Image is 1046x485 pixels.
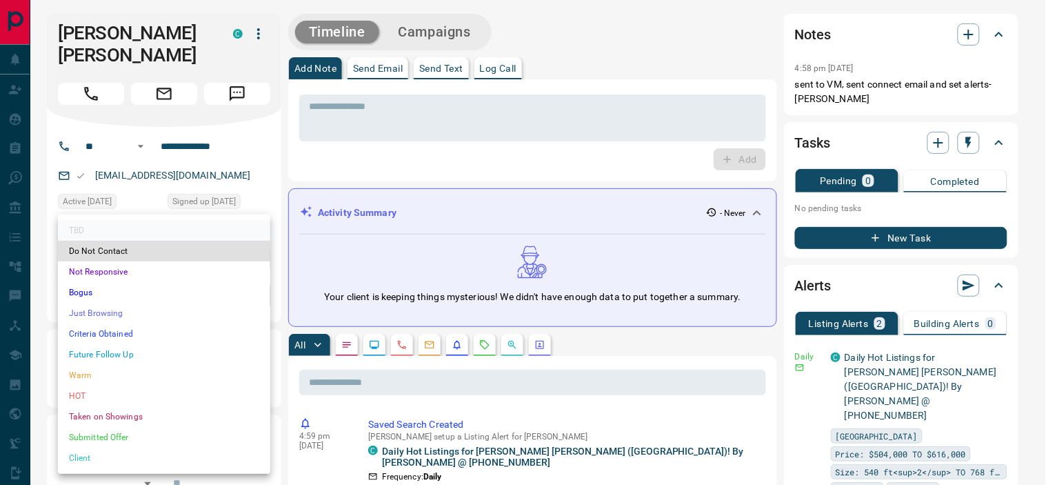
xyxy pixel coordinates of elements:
li: Warm [58,365,270,386]
li: Taken on Showings [58,406,270,427]
li: HOT [58,386,270,406]
li: Criteria Obtained [58,324,270,344]
li: Future Follow Up [58,344,270,365]
li: Bogus [58,282,270,303]
li: Client [58,448,270,468]
li: Not Responsive [58,261,270,282]
li: Do Not Contact [58,241,270,261]
li: Just Browsing [58,303,270,324]
li: Submitted Offer [58,427,270,448]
